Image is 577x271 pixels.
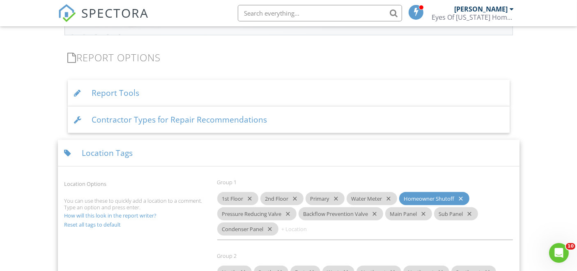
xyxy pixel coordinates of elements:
input: Search everything... [238,5,402,21]
i: close [282,207,292,220]
i: close [417,207,427,220]
img: The Best Home Inspection Software - Spectora [58,4,76,22]
input: + Location [280,222,330,236]
iframe: Intercom live chat [549,243,569,263]
div: Eyes Of Texas Home Inspections [432,13,514,21]
i: close [289,192,299,205]
div: Backflow Prevention Valve [299,207,383,220]
a: How will this look in the report writer? [64,212,157,219]
div: Group 2 [217,252,513,259]
label: Location Options [64,180,107,188]
i: close [368,207,378,220]
div: Water Meter [347,192,397,205]
span: 10 [566,243,575,250]
div: Sub Panel [434,207,478,220]
div: Contractor Types for Repair Recommendations [68,107,510,133]
span: SPECTORA [82,4,149,21]
div: You can use these to quickly add a location to a comment. Type an option and press enter. [64,197,207,211]
div: Condenser Panel [217,222,278,236]
a: Reset all tags to default [64,221,121,228]
i: close [455,192,464,205]
div: Location Tags [58,140,520,167]
div: 1st Floor [217,192,258,205]
div: 2nd Floor [260,192,303,205]
div: Group 1 [217,179,513,185]
div: [PERSON_NAME] [455,5,508,13]
div: Report Tools [68,80,510,107]
div: Homeowner Shutoff [399,192,469,205]
i: close [330,192,340,205]
div: Pressure Reducing Valve [217,207,297,220]
i: close [463,207,473,220]
h3: Report Options [68,52,510,63]
a: SPECTORA [58,11,149,28]
i: close [382,192,392,205]
div: Main Panel [385,207,432,220]
div: Primary [306,192,345,205]
i: close [264,222,274,236]
i: close [244,192,253,205]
